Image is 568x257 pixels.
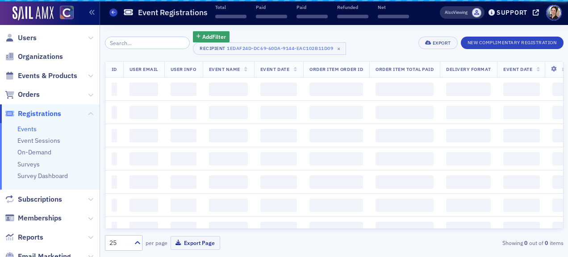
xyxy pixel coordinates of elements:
[5,33,37,43] a: Users
[112,152,117,166] span: ‌
[378,4,409,10] p: Net
[472,8,481,17] span: Piyali Chatterjee
[503,83,540,96] span: ‌
[129,83,158,96] span: ‌
[446,222,491,235] span: ‌
[523,239,529,247] strong: 0
[171,83,196,96] span: ‌
[497,8,527,17] div: Support
[503,175,540,189] span: ‌
[5,71,77,81] a: Events & Products
[446,83,491,96] span: ‌
[17,148,51,156] a: On-Demand
[337,15,368,18] span: ‌
[446,106,491,119] span: ‌
[297,15,328,18] span: ‌
[260,199,297,212] span: ‌
[503,106,540,119] span: ‌
[309,129,363,142] span: ‌
[146,239,167,247] label: per page
[309,106,363,119] span: ‌
[546,5,562,21] span: Profile
[112,199,117,212] span: ‌
[112,83,117,96] span: ‌
[309,199,363,212] span: ‌
[215,15,246,18] span: ‌
[105,37,190,49] input: Search…
[376,199,434,212] span: ‌
[60,6,74,20] img: SailAMX
[376,106,434,119] span: ‌
[433,41,451,46] div: Export
[297,4,328,10] p: Paid
[378,15,409,18] span: ‌
[445,9,453,15] div: Also
[5,90,40,99] a: Orders
[129,106,158,119] span: ‌
[17,137,60,145] a: Event Sessions
[5,232,43,242] a: Reports
[209,129,248,142] span: ‌
[5,195,62,204] a: Subscriptions
[171,236,220,250] button: Export Page
[18,109,61,119] span: Registrations
[18,232,43,242] span: Reports
[171,152,196,166] span: ‌
[260,222,297,235] span: ‌
[5,213,62,223] a: Memberships
[446,199,491,212] span: ‌
[112,106,117,119] span: ‌
[309,83,363,96] span: ‌
[503,66,532,72] span: Event Date
[503,199,540,212] span: ‌
[260,83,297,96] span: ‌
[335,45,343,53] span: ×
[193,42,346,55] button: Recipient1edaf24d-dc69-60da-9144-eac102b11d09×
[445,9,468,16] span: Viewing
[209,175,248,189] span: ‌
[503,152,540,166] span: ‌
[138,7,208,18] h1: Event Registrations
[17,172,68,180] a: Survey Dashboard
[193,31,230,42] button: AddFilter
[418,37,457,49] button: Export
[209,66,240,72] span: Event Name
[18,52,63,62] span: Organizations
[18,33,37,43] span: Users
[227,44,333,53] div: 1edaf24d-dc69-60da-9144-eac102b11d09
[209,199,248,212] span: ‌
[417,239,563,247] div: Showing out of items
[129,129,158,142] span: ‌
[309,222,363,235] span: ‌
[543,239,550,247] strong: 0
[18,195,62,204] span: Subscriptions
[112,222,117,235] span: ‌
[129,152,158,166] span: ‌
[54,6,74,21] a: View Homepage
[109,238,129,248] div: 25
[260,106,297,119] span: ‌
[112,129,117,142] span: ‌
[260,152,297,166] span: ‌
[5,52,63,62] a: Organizations
[171,129,196,142] span: ‌
[376,175,434,189] span: ‌
[13,6,54,21] img: SailAMX
[215,4,246,10] p: Total
[202,33,226,41] span: Add Filter
[129,66,158,72] span: User Email
[376,222,434,235] span: ‌
[209,106,248,119] span: ‌
[461,37,564,49] button: New Complimentary Registration
[18,71,77,81] span: Events & Products
[209,222,248,235] span: ‌
[171,106,196,119] span: ‌
[5,109,61,119] a: Registrations
[209,152,248,166] span: ‌
[171,222,196,235] span: ‌
[260,129,297,142] span: ‌
[446,152,491,166] span: ‌
[17,160,40,168] a: Surveys
[376,152,434,166] span: ‌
